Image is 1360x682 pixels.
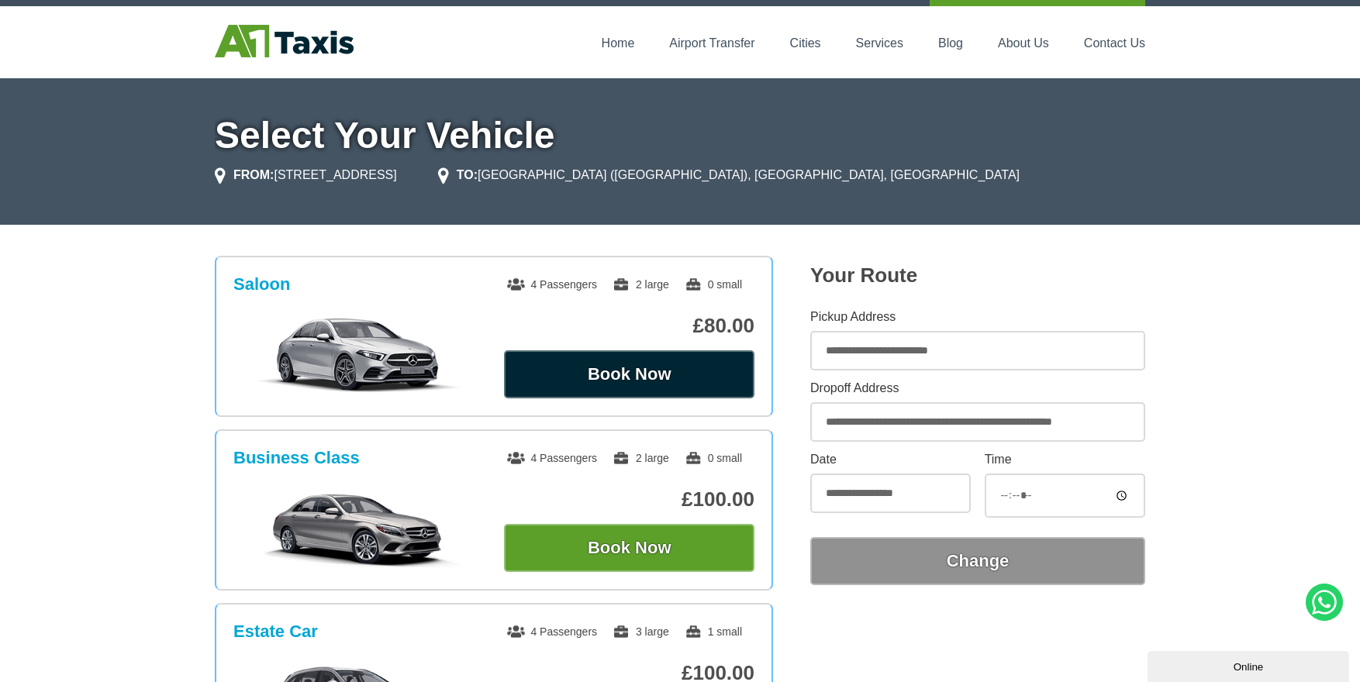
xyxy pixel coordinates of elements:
[602,36,635,50] a: Home
[790,36,821,50] a: Cities
[1148,648,1352,682] iframe: chat widget
[504,487,754,511] p: £100.00
[810,263,1145,288] h2: Your Route
[504,524,754,572] button: Book Now
[457,168,478,181] strong: TO:
[504,314,754,338] p: £80.00
[233,168,274,181] strong: FROM:
[215,166,397,184] li: [STREET_ADDRESS]
[438,166,1020,184] li: [GEOGRAPHIC_DATA] ([GEOGRAPHIC_DATA]), [GEOGRAPHIC_DATA], [GEOGRAPHIC_DATA]
[1084,36,1145,50] a: Contact Us
[242,316,475,394] img: Saloon
[938,36,963,50] a: Blog
[613,452,669,464] span: 2 large
[233,274,290,294] h3: Saloon
[507,452,597,464] span: 4 Passengers
[669,36,754,50] a: Airport Transfer
[242,490,475,567] img: Business Class
[233,448,360,468] h3: Business Class
[613,278,669,291] span: 2 large
[985,453,1145,466] label: Time
[810,453,971,466] label: Date
[233,622,318,642] h3: Estate Car
[215,117,1145,154] h1: Select Your Vehicle
[215,25,354,57] img: A1 Taxis St Albans LTD
[685,278,742,291] span: 0 small
[856,36,903,50] a: Services
[507,278,597,291] span: 4 Passengers
[507,625,597,638] span: 4 Passengers
[810,382,1145,394] label: Dropoff Address
[685,452,742,464] span: 0 small
[685,625,742,638] span: 1 small
[810,537,1145,585] button: Change
[613,625,669,638] span: 3 large
[504,350,754,398] button: Book Now
[998,36,1049,50] a: About Us
[810,311,1145,323] label: Pickup Address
